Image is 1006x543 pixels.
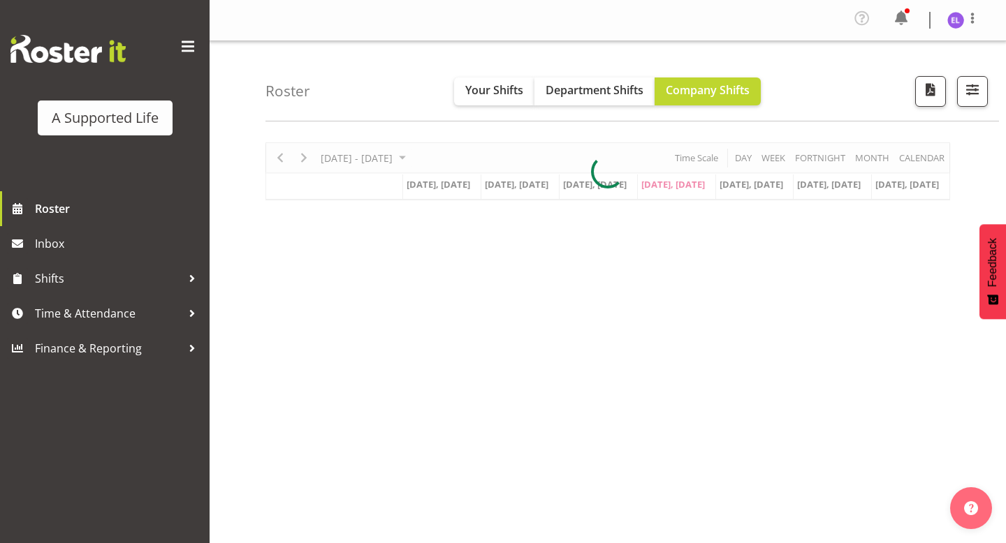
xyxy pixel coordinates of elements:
[534,77,655,105] button: Department Shifts
[35,268,182,289] span: Shifts
[957,76,988,107] button: Filter Shifts
[915,76,946,107] button: Download a PDF of the roster according to the set date range.
[964,501,978,515] img: help-xxl-2.png
[979,224,1006,319] button: Feedback - Show survey
[35,198,203,219] span: Roster
[35,338,182,359] span: Finance & Reporting
[10,35,126,63] img: Rosterit website logo
[986,238,999,287] span: Feedback
[947,12,964,29] img: elise-loh5844.jpg
[655,77,761,105] button: Company Shifts
[454,77,534,105] button: Your Shifts
[265,83,310,99] h4: Roster
[35,303,182,324] span: Time & Attendance
[35,233,203,254] span: Inbox
[666,82,750,98] span: Company Shifts
[465,82,523,98] span: Your Shifts
[52,107,159,128] div: A Supported Life
[546,82,643,98] span: Department Shifts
